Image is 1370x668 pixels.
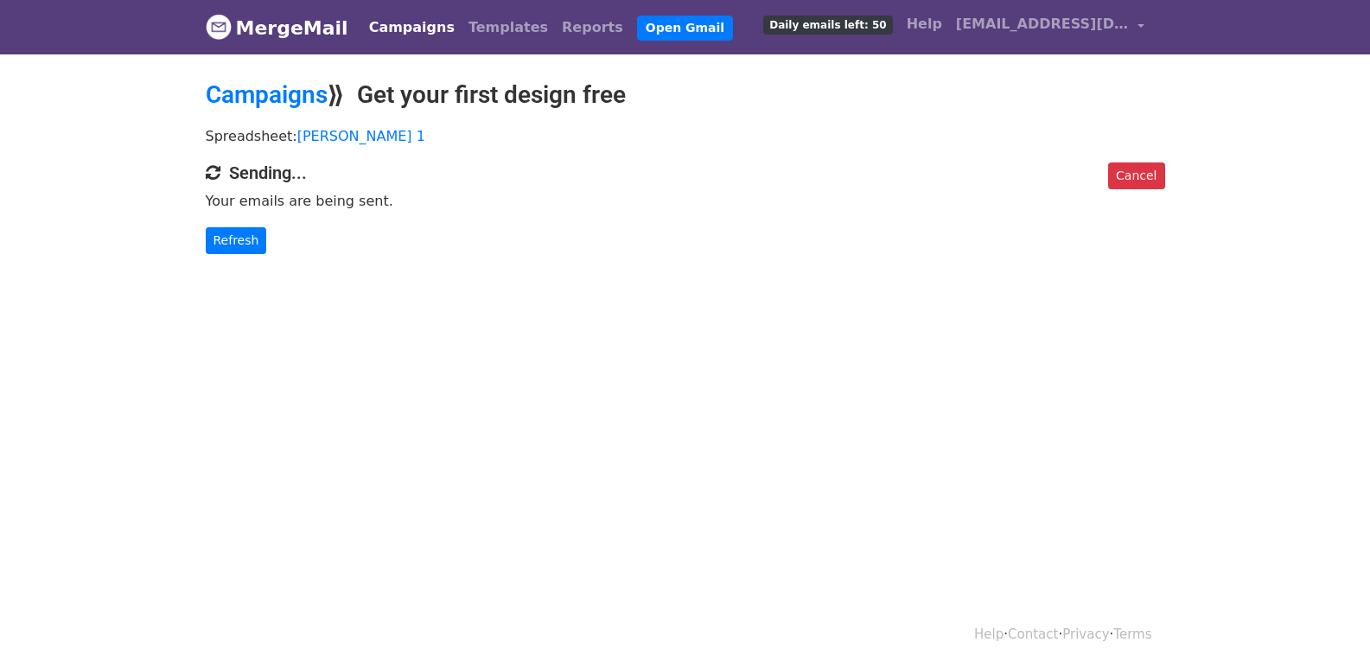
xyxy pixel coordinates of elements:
[206,192,1165,210] p: Your emails are being sent.
[956,14,1129,35] span: [EMAIL_ADDRESS][DOMAIN_NAME]
[900,7,949,41] a: Help
[206,80,1165,110] h2: ⟫ Get your first design free
[1008,627,1058,642] a: Contact
[206,14,232,40] img: MergeMail logo
[462,10,555,45] a: Templates
[974,627,1004,642] a: Help
[206,127,1165,145] p: Spreadsheet:
[637,16,733,41] a: Open Gmail
[763,16,892,35] span: Daily emails left: 50
[206,80,328,109] a: Campaigns
[1108,162,1164,189] a: Cancel
[756,7,899,41] a: Daily emails left: 50
[362,10,462,45] a: Campaigns
[1062,627,1109,642] a: Privacy
[949,7,1151,48] a: [EMAIL_ADDRESS][DOMAIN_NAME]
[555,10,630,45] a: Reports
[206,227,267,254] a: Refresh
[206,162,1165,183] h4: Sending...
[206,10,348,46] a: MergeMail
[1113,627,1151,642] a: Terms
[297,128,425,144] a: [PERSON_NAME] 1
